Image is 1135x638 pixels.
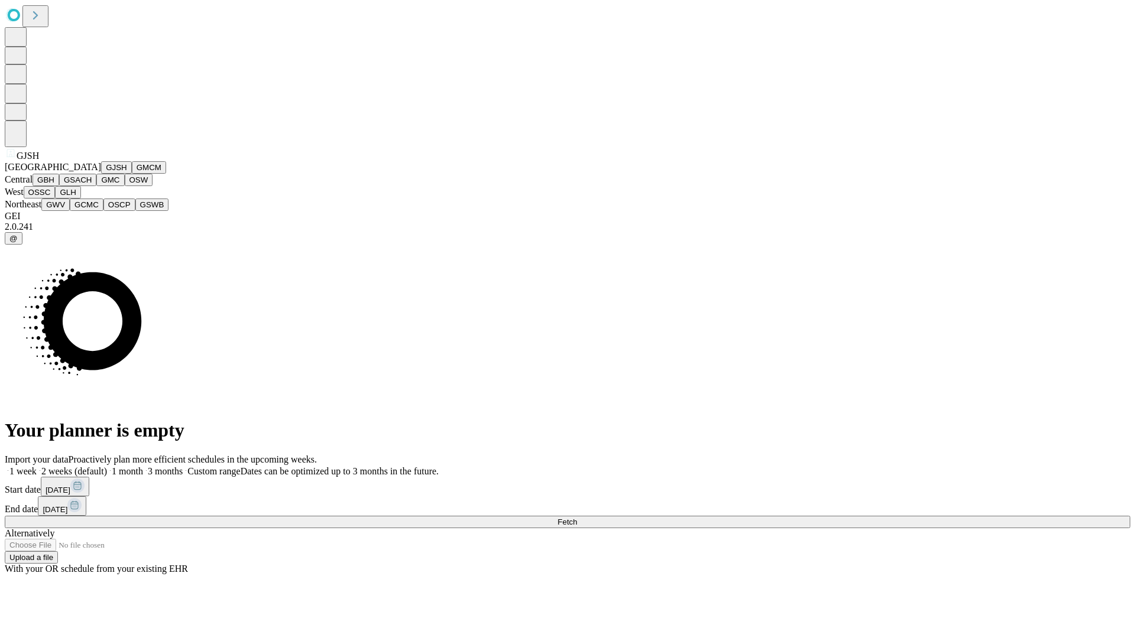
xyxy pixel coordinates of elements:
[101,161,132,174] button: GJSH
[5,516,1130,528] button: Fetch
[132,161,166,174] button: GMCM
[148,466,183,476] span: 3 months
[55,186,80,198] button: GLH
[96,174,124,186] button: GMC
[38,496,86,516] button: [DATE]
[112,466,143,476] span: 1 month
[5,496,1130,516] div: End date
[17,151,39,161] span: GJSH
[41,198,70,211] button: GWV
[5,419,1130,441] h1: Your planner is empty
[41,466,107,476] span: 2 weeks (default)
[135,198,169,211] button: GSWB
[5,454,69,464] span: Import your data
[46,486,70,494] span: [DATE]
[187,466,240,476] span: Custom range
[24,186,56,198] button: OSSC
[557,517,577,526] span: Fetch
[5,477,1130,496] div: Start date
[5,199,41,209] span: Northeast
[33,174,59,186] button: GBH
[5,232,22,245] button: @
[59,174,96,186] button: GSACH
[9,466,37,476] span: 1 week
[5,222,1130,232] div: 2.0.241
[69,454,317,464] span: Proactively plan more efficient schedules in the upcoming weeks.
[5,162,101,172] span: [GEOGRAPHIC_DATA]
[103,198,135,211] button: OSCP
[5,174,33,184] span: Central
[70,198,103,211] button: GCMC
[125,174,153,186] button: OSW
[43,505,67,514] span: [DATE]
[9,234,18,243] span: @
[5,211,1130,222] div: GEI
[5,551,58,564] button: Upload a file
[241,466,439,476] span: Dates can be optimized up to 3 months in the future.
[5,528,54,538] span: Alternatively
[41,477,89,496] button: [DATE]
[5,564,188,574] span: With your OR schedule from your existing EHR
[5,187,24,197] span: West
